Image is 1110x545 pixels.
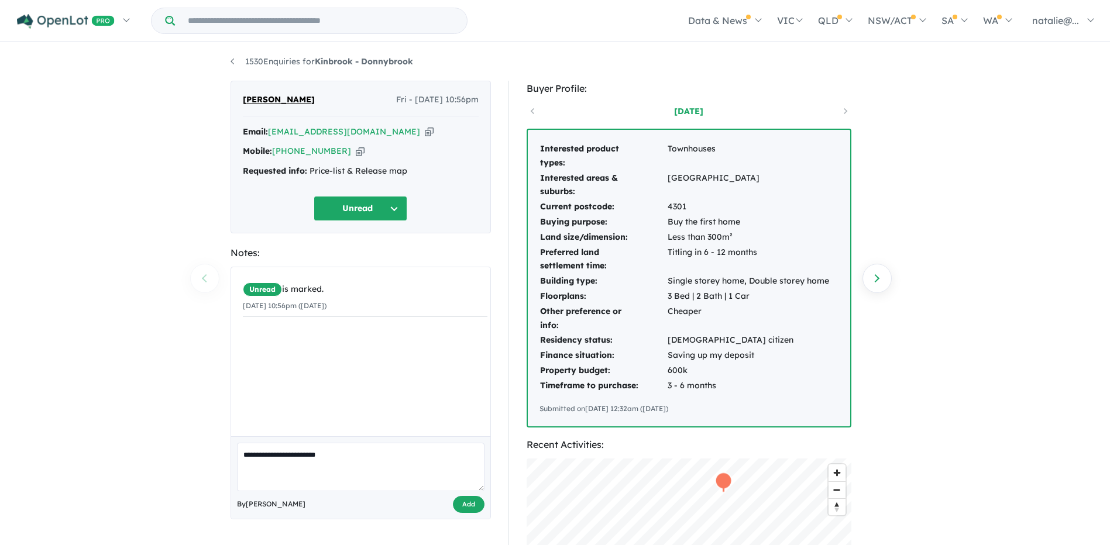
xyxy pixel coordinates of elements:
strong: Kinbrook - Donnybrook [315,56,413,67]
small: [DATE] 10:56pm ([DATE]) [243,301,327,310]
button: Add [453,496,484,513]
div: Submitted on [DATE] 12:32am ([DATE]) [539,403,838,415]
td: Finance situation: [539,348,667,363]
td: Property budget: [539,363,667,378]
td: Residency status: [539,333,667,348]
td: Timeframe to purchase: [539,378,667,394]
td: Current postcode: [539,199,667,215]
img: Openlot PRO Logo White [17,14,115,29]
td: 4301 [667,199,830,215]
td: [GEOGRAPHIC_DATA] [667,171,830,200]
td: Saving up my deposit [667,348,830,363]
td: 3 - 6 months [667,378,830,394]
td: Buying purpose: [539,215,667,230]
button: Copy [356,145,365,157]
td: Preferred land settlement time: [539,245,667,274]
td: [DEMOGRAPHIC_DATA] citizen [667,333,830,348]
button: Unread [314,196,407,221]
span: Fri - [DATE] 10:56pm [396,93,479,107]
span: natalie@... [1032,15,1079,26]
span: Unread [243,282,282,296]
a: 1530Enquiries forKinbrook - Donnybrook [231,56,413,67]
td: Titling in 6 - 12 months [667,245,830,274]
div: is marked. [243,282,487,296]
button: Copy [425,126,434,138]
div: Buyer Profile: [527,81,851,96]
button: Zoom in [829,464,846,481]
button: Zoom out [829,481,846,498]
input: Try estate name, suburb, builder or developer [177,8,465,33]
td: Land size/dimension: [539,230,667,245]
span: [PERSON_NAME] [243,93,315,107]
span: Zoom out [829,482,846,498]
td: 600k [667,363,830,378]
span: By [PERSON_NAME] [237,498,305,510]
td: 3 Bed | 2 Bath | 1 Car [667,289,830,304]
td: Townhouses [667,142,830,171]
button: Reset bearing to north [829,498,846,515]
td: Cheaper [667,304,830,333]
div: Notes: [231,245,491,261]
span: Reset bearing to north [829,499,846,515]
a: [EMAIL_ADDRESS][DOMAIN_NAME] [268,126,420,137]
nav: breadcrumb [231,55,880,69]
td: Less than 300m² [667,230,830,245]
div: Recent Activities: [527,437,851,453]
td: Other preference or info: [539,304,667,333]
td: Floorplans: [539,289,667,304]
td: Building type: [539,274,667,289]
strong: Email: [243,126,268,137]
td: Single storey home, Double storey home [667,274,830,289]
strong: Requested info: [243,165,307,176]
strong: Mobile: [243,146,272,156]
a: [DATE] [639,105,738,117]
td: Buy the first home [667,215,830,230]
div: Map marker [714,471,732,493]
div: Price-list & Release map [243,164,479,178]
td: Interested areas & suburbs: [539,171,667,200]
td: Interested product types: [539,142,667,171]
a: [PHONE_NUMBER] [272,146,351,156]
